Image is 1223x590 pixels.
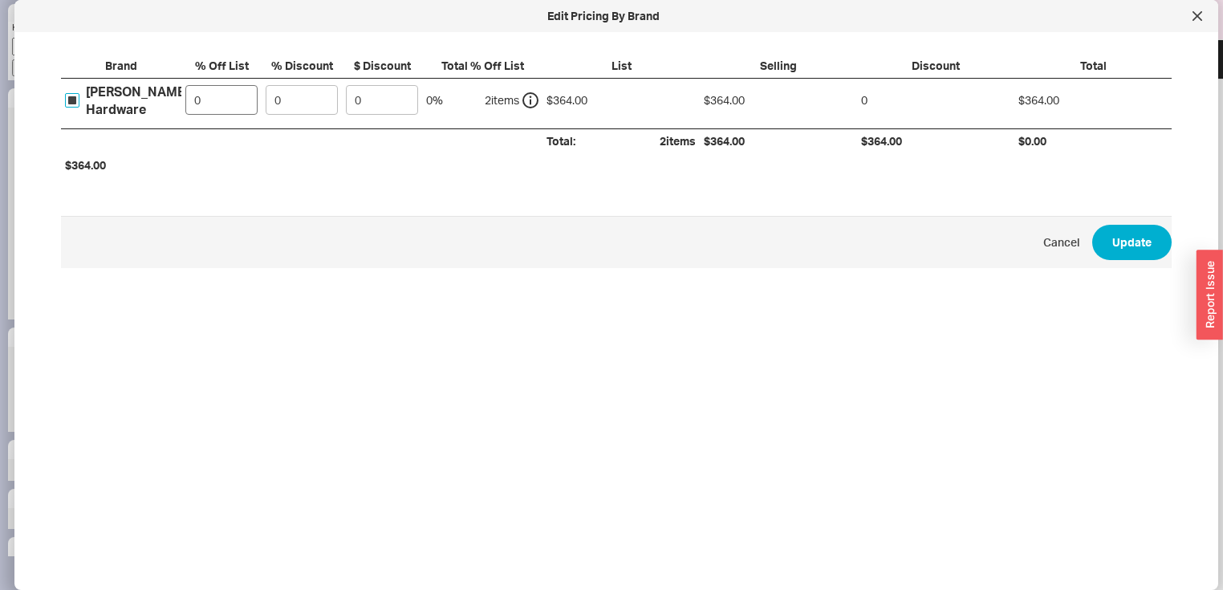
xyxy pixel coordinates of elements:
span: Cancel [1043,234,1079,250]
div: $364.00 [1014,79,1172,123]
div: $364.00 [700,129,857,153]
a: Add/Edit Suppliers [8,508,152,525]
a: Email Templates [8,277,152,294]
div: $364.00 [700,79,857,123]
span: Update [1112,233,1152,252]
div: Selling [700,58,857,79]
input: [PERSON_NAME] Hardware [65,93,79,108]
a: Open Quotes [8,193,152,210]
a: Needs Follow Up(53) [8,214,152,230]
a: Pending Review [8,172,152,189]
div: 2 item s [485,92,538,108]
div: Discount [857,58,1014,79]
a: Create Standard PO [8,368,152,385]
a: Create DS PO [8,389,152,406]
div: 0 [857,79,1014,123]
a: PO Search [8,411,152,428]
div: Total % Off List [422,58,542,79]
div: Brand [61,58,181,79]
div: Store Settings [8,537,152,556]
a: Inventory [8,235,152,252]
div: Products Admin [8,489,152,508]
div: Orders Admin [8,88,152,108]
a: My Orders [8,150,152,167]
div: $364.00 [542,79,700,123]
button: Update [1092,225,1172,260]
div: Total [1014,58,1172,79]
div: $ Discount [342,58,422,79]
div: $364.00 [857,129,1014,153]
a: Search Billing [8,256,152,273]
div: 2 items [660,133,696,149]
div: $0.00 [1014,129,1172,153]
div: % Discount [262,58,342,79]
h1: Search Orders [8,4,152,22]
div: % Off List [181,58,262,79]
div: $364.00 [61,153,181,177]
a: Create Order [8,108,152,124]
a: SE Quotes [8,299,152,315]
div: Total: [546,133,575,149]
a: Search Orders [8,129,152,146]
p: Keyword: [12,22,152,38]
div: Users Admin [8,440,152,459]
a: Search Profiles [8,459,152,476]
div: 0 % [426,92,443,108]
a: SE PO Follow Up [8,347,152,364]
div: [PERSON_NAME] Hardware [86,83,189,119]
div: List [542,58,700,79]
div: Edit Pricing By Brand [22,8,1184,24]
div: Purchase Orders [8,328,152,347]
input: SE [12,59,37,76]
